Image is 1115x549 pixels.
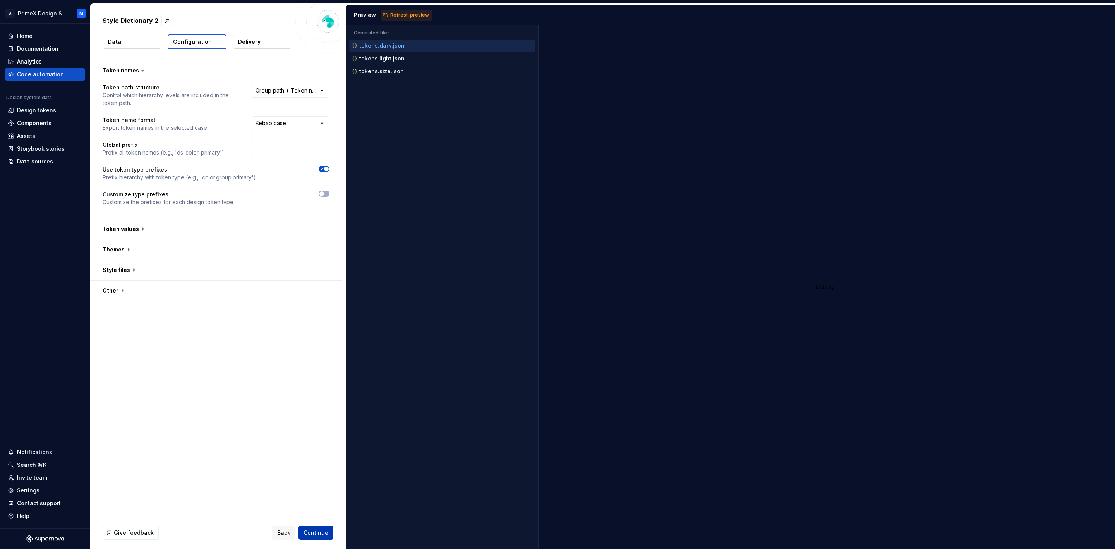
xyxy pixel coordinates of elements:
[359,55,405,62] p: tokens.light.json
[17,487,39,494] div: Settings
[17,71,64,78] div: Code automation
[173,38,212,46] p: Configuration
[238,38,261,46] p: Delivery
[5,510,85,522] button: Help
[17,448,52,456] div: Notifications
[17,145,65,153] div: Storybook stories
[103,124,208,132] p: Export token names in the selected case.
[79,10,83,17] div: M
[103,16,158,25] p: Style Dictionary 2
[5,497,85,509] button: Contact support
[168,34,226,49] button: Configuration
[349,67,535,76] button: tokens.size.json
[5,459,85,471] button: Search ⌘K
[17,132,35,140] div: Assets
[103,35,161,49] button: Data
[5,446,85,458] button: Notifications
[359,43,405,49] p: tokens.dark.json
[5,155,85,168] a: Data sources
[5,43,85,55] a: Documentation
[17,461,46,469] div: Search ⌘K
[103,84,238,91] p: Token path structure
[17,158,53,165] div: Data sources
[298,526,333,540] button: Continue
[103,116,208,124] p: Token name format
[103,141,225,149] p: Global prefix
[354,30,530,36] p: Generated files
[17,107,56,114] div: Design tokens
[5,472,85,484] a: Invite team
[103,526,159,540] button: Give feedback
[17,58,42,65] div: Analytics
[17,119,51,127] div: Components
[381,10,432,21] button: Refresh preview
[103,149,225,157] p: Prefix all token names (e.g., 'ds_color_primary').
[17,45,58,53] div: Documentation
[5,130,85,142] a: Assets
[277,529,290,537] span: Back
[349,54,535,63] button: tokens.light.json
[5,68,85,81] a: Code automation
[18,10,67,17] div: PrimeX Design System
[5,55,85,68] a: Analytics
[17,512,29,520] div: Help
[103,166,257,174] p: Use token type prefixes
[5,484,85,497] a: Settings
[354,11,376,19] div: Preview
[5,143,85,155] a: Storybook stories
[108,38,121,46] p: Data
[5,104,85,117] a: Design tokens
[5,9,15,18] div: A
[17,499,61,507] div: Contact support
[26,535,64,543] svg: Supernova Logo
[5,30,85,42] a: Home
[272,526,295,540] button: Back
[349,41,535,50] button: tokens.dark.json
[390,12,429,18] span: Refresh preview
[2,5,88,22] button: APrimeX Design SystemM
[6,95,52,101] div: Design system data
[5,117,85,129] a: Components
[103,191,235,198] p: Customize type prefixes
[359,68,404,74] p: tokens.size.json
[233,35,291,49] button: Delivery
[103,91,238,107] p: Control which hierarchy levels are included in the token path.
[103,198,235,206] p: Customize the prefixes for each design token type.
[304,529,328,537] span: Continue
[114,529,154,537] span: Give feedback
[17,32,33,40] div: Home
[17,474,47,482] div: Invite team
[103,174,257,181] p: Prefix hierarchy with token type (e.g., 'color.group.primary').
